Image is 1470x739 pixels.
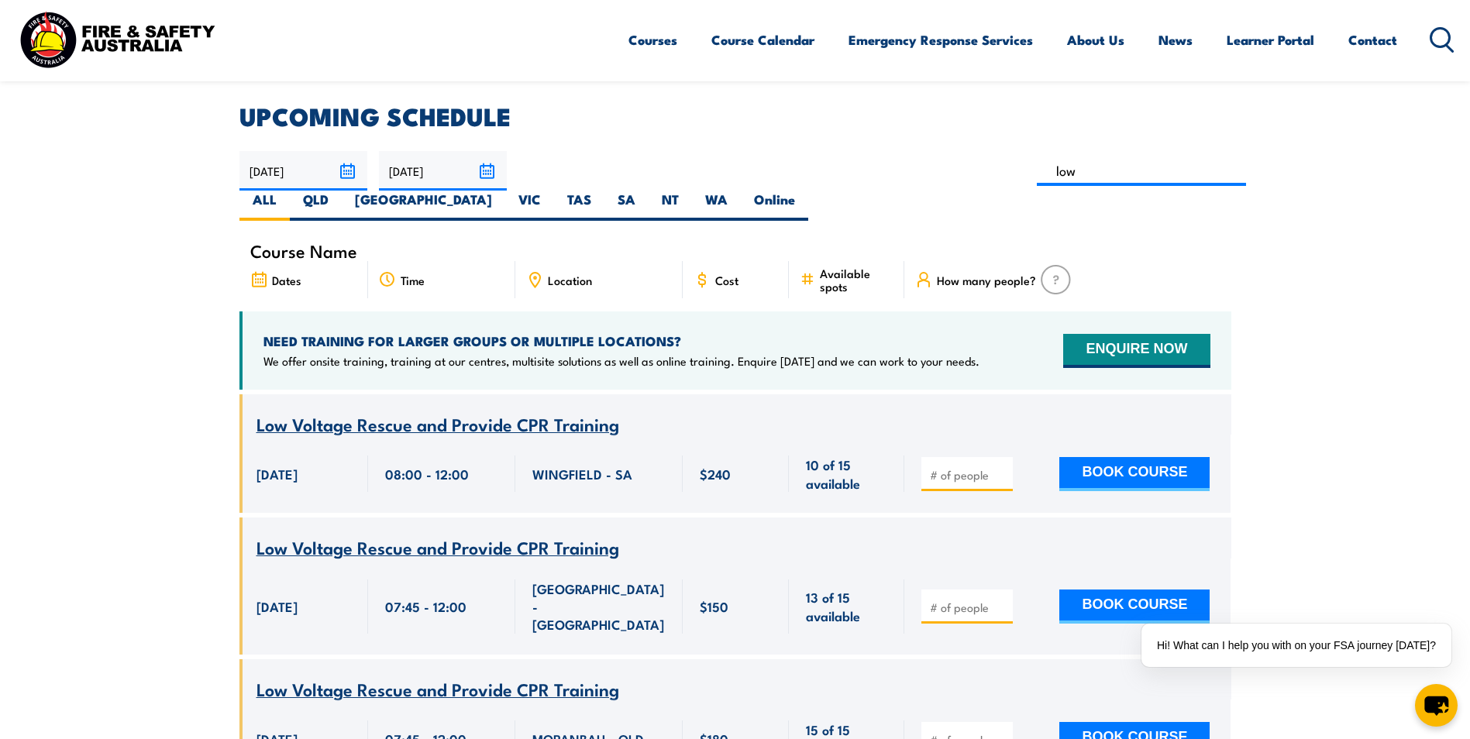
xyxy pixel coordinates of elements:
button: ENQUIRE NOW [1063,334,1210,368]
label: VIC [505,191,554,221]
a: Contact [1348,19,1397,60]
span: Time [401,273,425,287]
a: About Us [1067,19,1124,60]
input: # of people [930,467,1007,483]
label: QLD [290,191,342,221]
button: chat-button [1415,684,1458,727]
input: # of people [930,600,1007,615]
input: From date [239,151,367,191]
span: 08:00 - 12:00 [385,465,469,483]
span: Cost [715,273,738,287]
span: $150 [700,597,728,615]
h4: NEED TRAINING FOR LARGER GROUPS OR MULTIPLE LOCATIONS? [263,332,979,349]
span: [GEOGRAPHIC_DATA] - [GEOGRAPHIC_DATA] [532,579,666,634]
a: Low Voltage Rescue and Provide CPR Training [256,680,619,699]
a: Low Voltage Rescue and Provide CPR Training [256,538,619,558]
span: WINGFIELD - SA [532,465,632,483]
button: BOOK COURSE [1059,589,1210,624]
span: Low Voltage Rescue and Provide CPR Training [256,534,619,560]
span: 13 of 15 available [806,588,887,624]
span: $240 [700,465,731,483]
span: Available spots [820,266,893,293]
label: [GEOGRAPHIC_DATA] [342,191,505,221]
a: Learner Portal [1227,19,1314,60]
h2: UPCOMING SCHEDULE [239,105,1231,126]
a: Low Voltage Rescue and Provide CPR Training [256,415,619,435]
button: BOOK COURSE [1059,457,1210,491]
span: Course Name [250,244,357,257]
span: Dates [272,273,301,287]
label: ALL [239,191,290,221]
span: Low Voltage Rescue and Provide CPR Training [256,675,619,702]
input: To date [379,151,507,191]
span: Location [548,273,592,287]
span: [DATE] [256,465,298,483]
span: 10 of 15 available [806,455,887,492]
label: SA [604,191,649,221]
label: WA [692,191,741,221]
span: 07:45 - 12:00 [385,597,466,615]
label: Online [741,191,808,221]
label: TAS [554,191,604,221]
a: News [1158,19,1193,60]
span: [DATE] [256,597,298,615]
p: We offer onsite training, training at our centres, multisite solutions as well as online training... [263,353,979,369]
a: Emergency Response Services [849,19,1033,60]
span: Low Voltage Rescue and Provide CPR Training [256,411,619,437]
div: Hi! What can I help you with on your FSA journey [DATE]? [1141,624,1451,667]
a: Course Calendar [711,19,814,60]
label: NT [649,191,692,221]
a: Courses [628,19,677,60]
input: Search Course [1037,156,1247,186]
span: How many people? [937,273,1036,287]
